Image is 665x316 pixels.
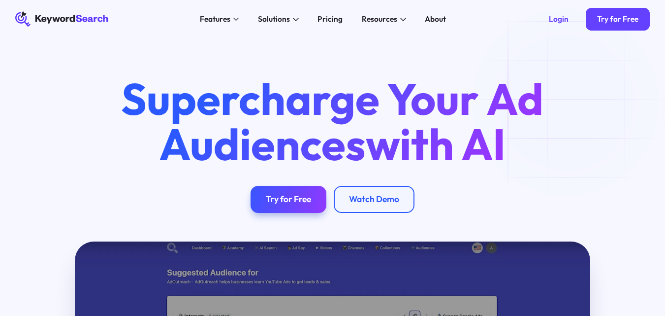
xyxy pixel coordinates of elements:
[251,186,326,212] a: Try for Free
[258,13,290,25] div: Solutions
[266,194,311,205] div: Try for Free
[349,194,399,205] div: Watch Demo
[103,76,561,167] h1: Supercharge Your Ad Audiences
[317,13,343,25] div: Pricing
[200,13,230,25] div: Features
[366,116,506,172] span: with AI
[425,13,446,25] div: About
[537,8,580,31] a: Login
[312,11,348,27] a: Pricing
[549,14,569,24] div: Login
[362,13,397,25] div: Resources
[419,11,452,27] a: About
[597,14,638,24] div: Try for Free
[586,8,650,31] a: Try for Free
